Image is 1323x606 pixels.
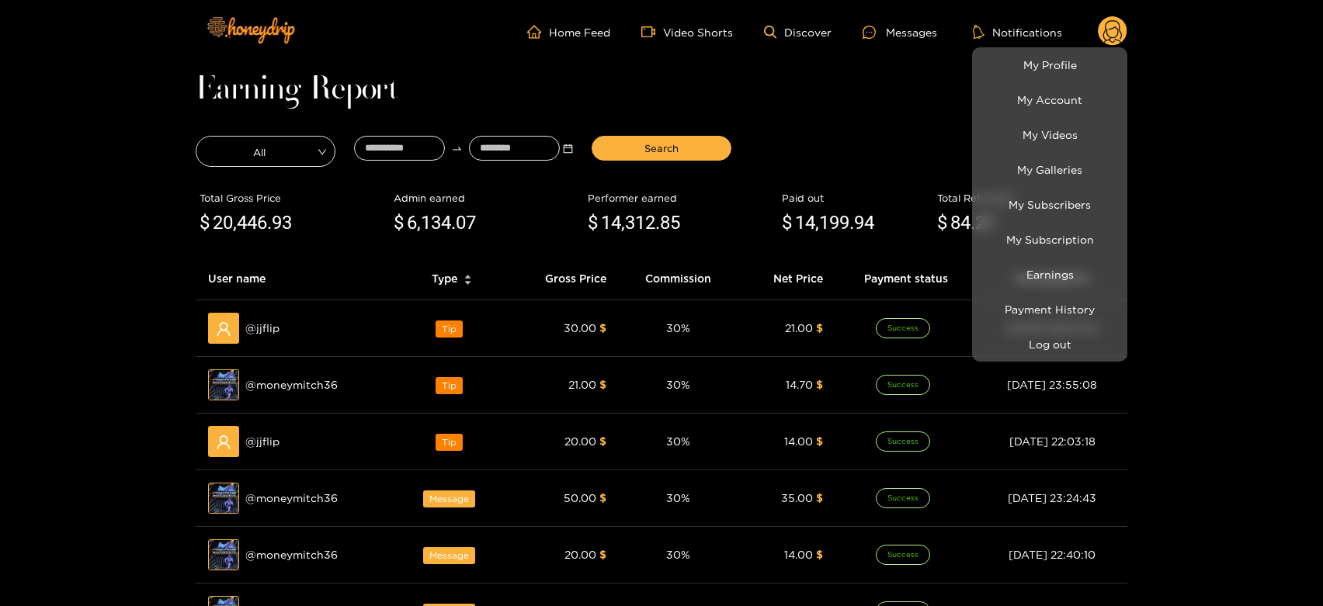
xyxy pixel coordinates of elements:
a: My Profile [976,51,1123,78]
a: Payment History [976,296,1123,323]
a: My Subscription [976,226,1123,253]
button: Log out [976,331,1123,358]
a: My Account [976,86,1123,113]
a: My Galleries [976,156,1123,183]
a: My Subscribers [976,191,1123,218]
a: My Videos [976,121,1123,148]
a: Earnings [976,261,1123,288]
